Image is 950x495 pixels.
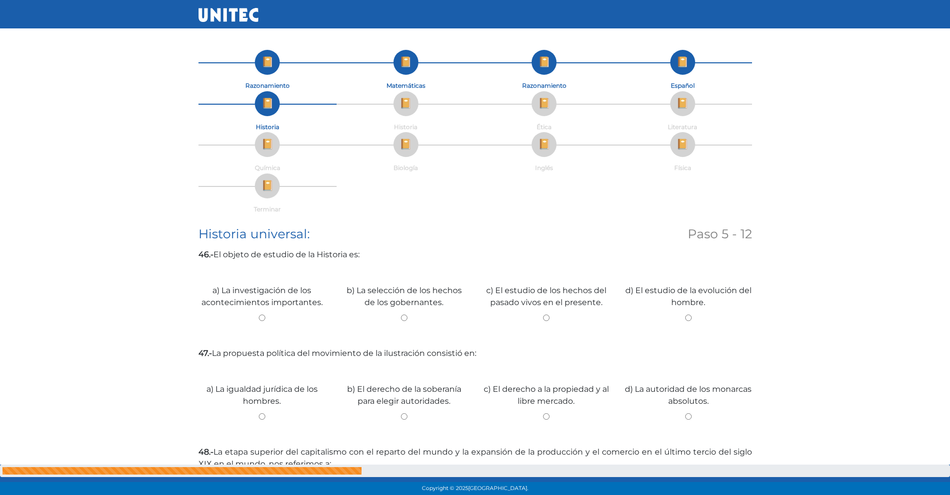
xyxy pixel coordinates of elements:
[537,123,552,131] strong: Ética
[341,285,468,309] label: b) La selección de los hechos de los gobernantes.
[198,447,213,457] strong: 48.-
[198,348,212,358] strong: 47.-
[198,8,258,22] img: UNITEC
[522,82,567,89] strong: Razonamiento
[254,205,281,213] strong: Terminar
[394,123,417,131] strong: Historia
[625,383,752,407] label: d) La autoridad de los monarcas absolutos.
[483,383,610,407] label: c) El derecho a la propiedad y al libre mercado.
[245,82,290,89] strong: Razonamiento
[468,485,528,492] span: [GEOGRAPHIC_DATA].
[198,226,515,241] h2: Historia universal:
[255,164,280,171] strong: Química
[341,383,468,407] label: b) El derecho de la soberanía para elegir autoridades.
[535,164,553,171] strong: Inglés
[625,285,752,309] label: d) El estudio de la evolución del hombre.
[393,164,418,171] strong: Biología
[198,383,326,407] label: a) La igualdad jurídica de los hombres.
[674,164,691,171] strong: Física
[198,250,213,259] strong: 46.-
[198,446,752,470] label: La etapa superior del capitalismo con el reparto del mundo y la expansión de la producción y el c...
[198,347,752,359] label: La propuesta política del movimiento de la ilustración consistió en:
[530,226,752,241] h2: Paso 5 - 12
[198,249,752,261] label: El objeto de estudio de la Historia es:
[198,285,326,309] label: a) La investigación de los acontecimientos importantes.
[483,285,610,309] label: c) El estudio de los hechos del pasado vivos en el presente.
[671,82,695,89] strong: Español
[668,123,697,131] strong: Literatura
[386,82,425,89] strong: Matemáticas
[256,123,279,131] strong: Historia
